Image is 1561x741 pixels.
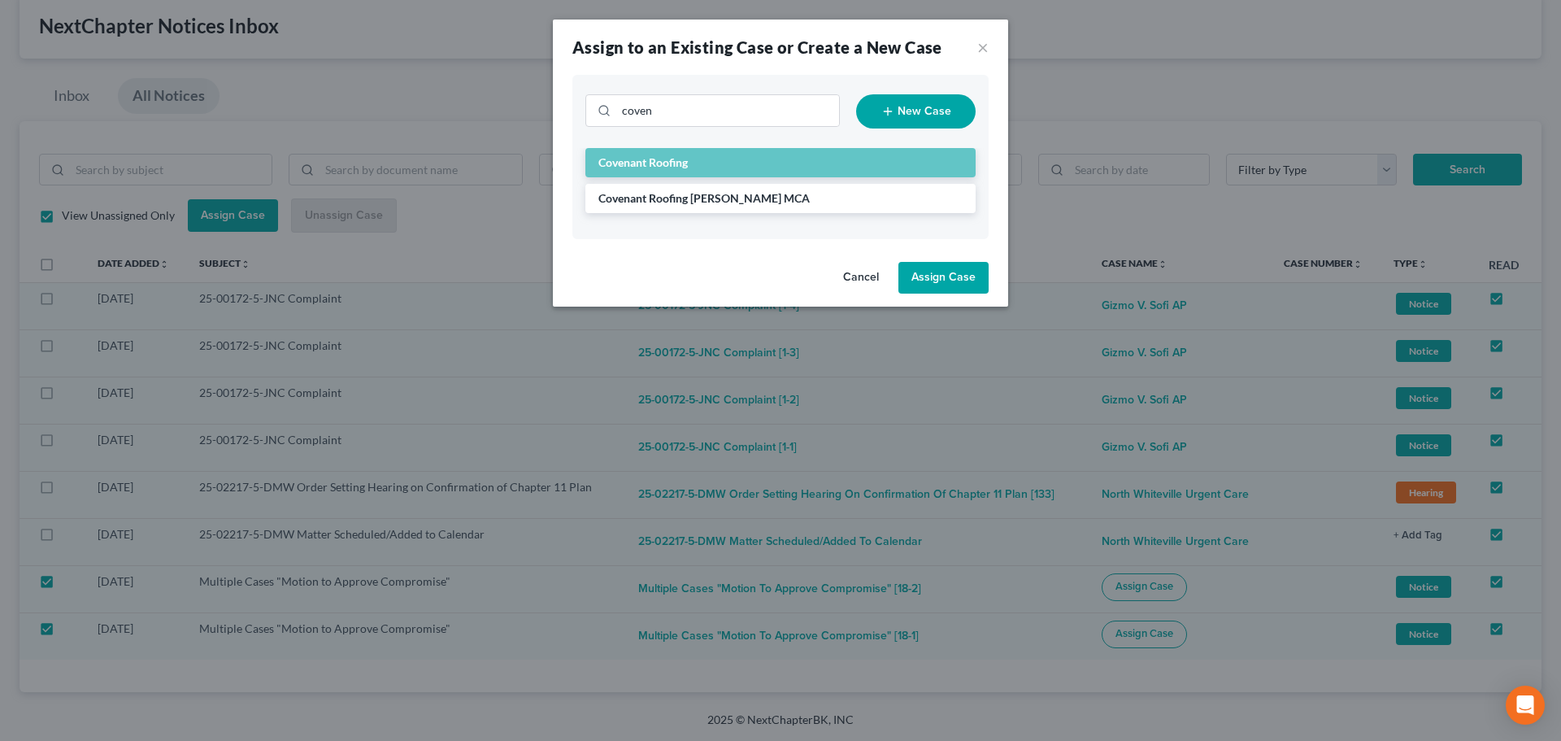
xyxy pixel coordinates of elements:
[598,155,688,169] span: Covenant Roofing
[598,191,810,205] span: Covenant Roofing [PERSON_NAME] MCA
[1506,686,1545,725] div: Open Intercom Messenger
[830,262,892,294] button: Cancel
[572,37,942,57] strong: Assign to an Existing Case or Create a New Case
[977,37,989,57] button: ×
[856,94,976,129] button: New Case
[616,95,839,126] input: Search Cases...
[898,262,989,294] button: Assign Case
